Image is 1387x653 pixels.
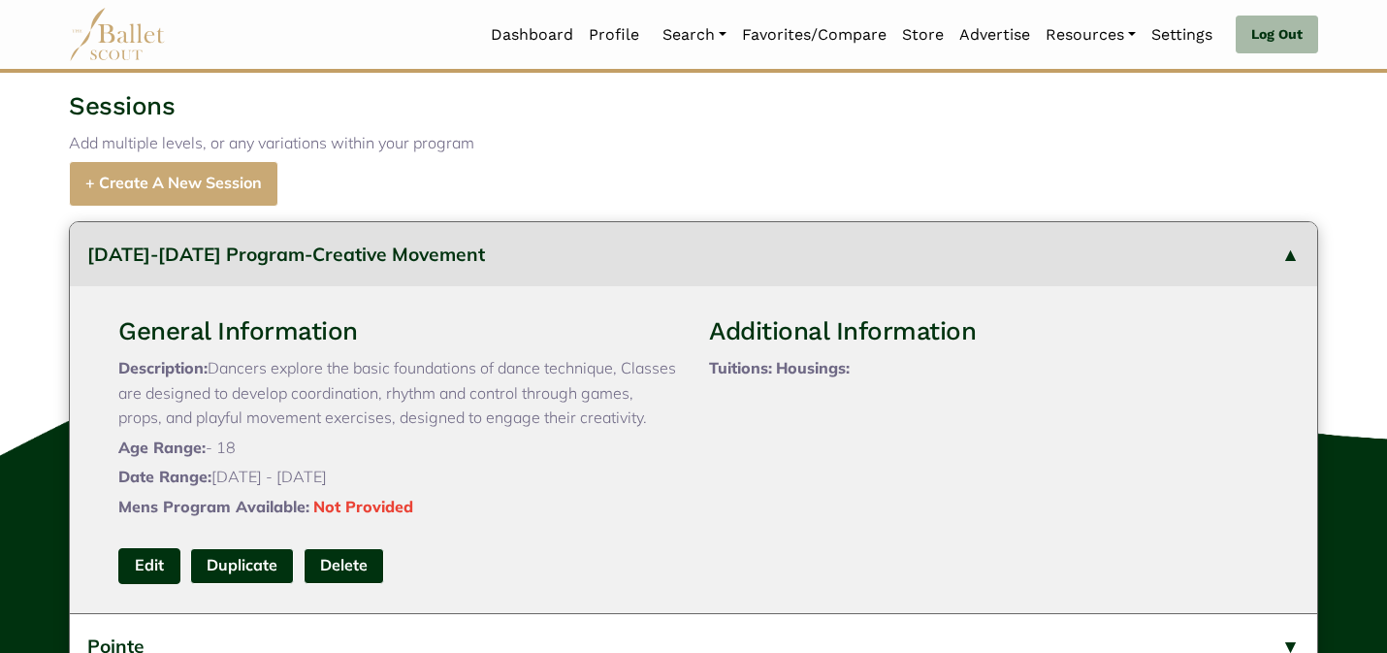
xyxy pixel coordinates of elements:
a: Store [894,15,952,55]
a: Search [655,15,734,55]
a: + Create A New Session [69,161,278,207]
h3: Additional Information [709,315,1269,348]
p: Dancers explore the basic foundations of dance technique, Classes are designed to develop coordin... [118,356,678,431]
p: - 18 [118,436,678,461]
h3: General Information [118,315,678,348]
a: Favorites/Compare [734,15,894,55]
a: Duplicate [190,548,294,584]
span: Housings: [776,358,850,377]
span: Mens Program Available: [118,497,309,516]
span: Tuitions: [709,358,772,377]
a: Profile [581,15,647,55]
a: Dashboard [483,15,581,55]
span: Age Range: [118,438,206,457]
button: Delete [304,548,384,584]
p: [DATE] - [DATE] [118,465,678,490]
a: Log Out [1236,16,1318,54]
span: Description: [118,358,208,377]
p: Add multiple levels, or any variations within your program [69,131,1318,156]
span: Date Range: [118,467,211,486]
a: Settings [1144,15,1220,55]
h3: Sessions [69,90,1318,123]
span: Not Provided [313,497,413,516]
a: Resources [1038,15,1144,55]
button: [DATE]-[DATE] Program-Creative Movement [70,222,1317,287]
a: Edit [118,548,180,584]
span: [DATE]-[DATE] Program-Creative Movement [87,243,485,266]
a: Advertise [952,15,1038,55]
